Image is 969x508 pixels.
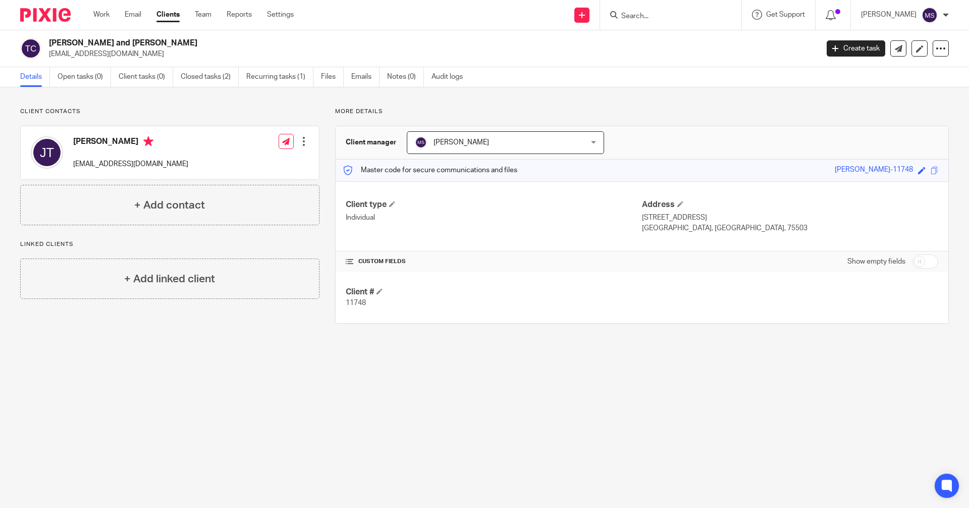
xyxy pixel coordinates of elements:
h4: Client # [346,287,642,297]
a: Settings [267,10,294,20]
a: Notes (0) [387,67,424,87]
a: Clients [156,10,180,20]
a: Reports [227,10,252,20]
span: [PERSON_NAME] [434,139,489,146]
img: svg%3E [20,38,41,59]
span: 11748 [346,299,366,307]
p: More details [335,108,949,116]
a: Files [321,67,344,87]
a: Recurring tasks (1) [246,67,313,87]
a: Open tasks (0) [58,67,111,87]
p: [EMAIL_ADDRESS][DOMAIN_NAME] [49,49,812,59]
a: Audit logs [432,67,470,87]
a: Details [20,67,50,87]
h4: Address [642,199,938,210]
p: Individual [346,213,642,223]
img: Pixie [20,8,71,22]
label: Show empty fields [847,257,905,267]
h2: [PERSON_NAME] and [PERSON_NAME] [49,38,659,48]
a: Client tasks (0) [119,67,173,87]
i: Primary [143,136,153,146]
p: [EMAIL_ADDRESS][DOMAIN_NAME] [73,159,188,169]
a: Closed tasks (2) [181,67,239,87]
a: Create task [827,40,885,57]
a: Emails [351,67,380,87]
span: Get Support [766,11,805,18]
a: Team [195,10,211,20]
a: Work [93,10,110,20]
p: [PERSON_NAME] [861,10,917,20]
a: Email [125,10,141,20]
h3: Client manager [346,137,397,147]
div: [PERSON_NAME]-11748 [835,165,913,176]
h4: Client type [346,199,642,210]
p: Client contacts [20,108,319,116]
h4: CUSTOM FIELDS [346,258,642,266]
h4: + Add linked client [124,271,215,287]
p: Master code for secure communications and files [343,165,517,175]
input: Search [620,12,711,21]
h4: + Add contact [134,197,205,213]
img: svg%3E [415,136,427,148]
p: Linked clients [20,240,319,248]
p: [STREET_ADDRESS] [642,213,938,223]
h4: [PERSON_NAME] [73,136,188,149]
p: [GEOGRAPHIC_DATA], [GEOGRAPHIC_DATA], 75503 [642,223,938,233]
img: svg%3E [31,136,63,169]
img: svg%3E [922,7,938,23]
